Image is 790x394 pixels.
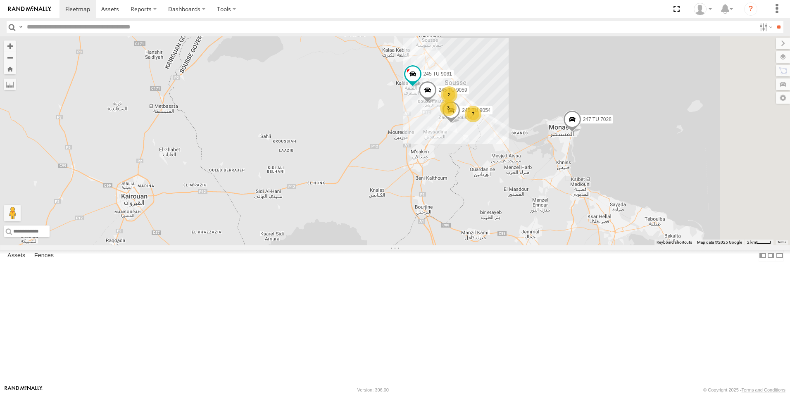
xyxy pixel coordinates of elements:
[5,386,43,394] a: Visit our Website
[438,87,467,93] span: 245 TU 9059
[745,240,773,245] button: Map Scale: 2 km per 32 pixels
[4,52,16,63] button: Zoom out
[759,250,767,262] label: Dock Summary Table to the Left
[465,106,481,122] div: 7
[747,240,756,244] span: 2 km
[30,250,58,261] label: Fences
[742,387,785,392] a: Terms and Conditions
[4,63,16,74] button: Zoom Home
[703,387,785,392] div: © Copyright 2025 -
[778,241,786,244] a: Terms (opens in new tab)
[756,21,774,33] label: Search Filter Options
[583,117,612,123] span: 247 TU 7028
[357,387,389,392] div: Version: 306.00
[441,86,457,103] div: 2
[691,3,715,15] div: Nejah Benkhalifa
[424,71,452,77] span: 245 TU 9061
[4,205,21,221] button: Drag Pegman onto the map to open Street View
[767,250,775,262] label: Dock Summary Table to the Right
[17,21,24,33] label: Search Query
[440,100,457,116] div: 3
[657,240,692,245] button: Keyboard shortcuts
[8,6,51,12] img: rand-logo.svg
[4,40,16,52] button: Zoom in
[462,107,490,113] span: 245 TU 9054
[744,2,757,16] i: ?
[776,92,790,104] label: Map Settings
[4,78,16,90] label: Measure
[776,250,784,262] label: Hide Summary Table
[697,240,742,244] span: Map data ©2025 Google
[3,250,29,261] label: Assets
